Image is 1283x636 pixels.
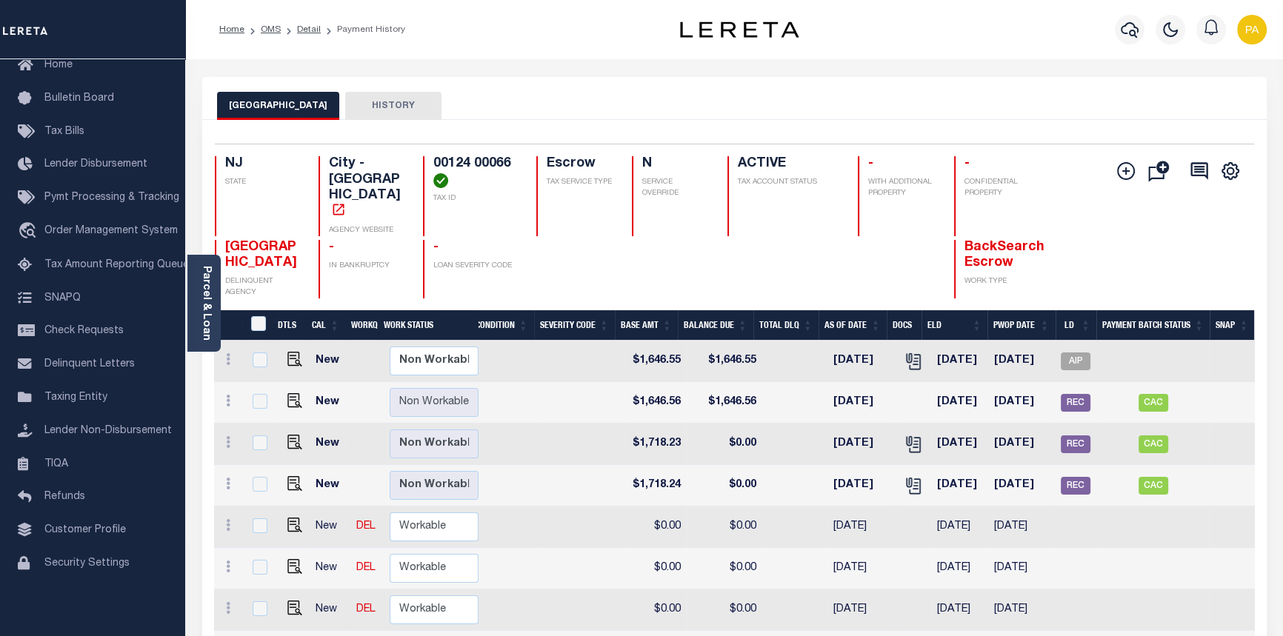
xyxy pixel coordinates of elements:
span: Tax Amount Reporting Queue [44,260,189,270]
a: Detail [297,25,321,34]
span: CAC [1139,394,1168,412]
td: $0.00 [687,465,762,506]
td: $0.00 [687,548,762,589]
td: New [310,382,350,424]
button: [GEOGRAPHIC_DATA] [217,92,339,120]
p: TAX ID [433,193,519,204]
span: Security Settings [44,558,130,569]
td: [DATE] [988,506,1056,548]
h4: ACTIVE [738,156,840,173]
span: - [868,157,873,170]
td: $1,646.56 [624,382,687,424]
li: Payment History [321,23,405,36]
p: AGENCY WEBSITE [329,225,405,236]
td: New [310,506,350,548]
img: svg+xml;base64,PHN2ZyB4bWxucz0iaHR0cDovL3d3dy53My5vcmcvMjAwMC9zdmciIHBvaW50ZXItZXZlbnRzPSJub25lIi... [1237,15,1267,44]
td: $1,646.55 [687,341,762,382]
th: LD: activate to sort column ascending [1056,310,1096,341]
td: [DATE] [827,465,895,506]
p: STATE [225,177,301,188]
span: Pymt Processing & Tracking [44,193,179,203]
span: Tax Bills [44,127,84,137]
td: [DATE] [931,382,988,424]
p: LOAN SEVERITY CODE [433,261,519,272]
a: DEL [356,521,376,532]
td: $1,718.23 [624,424,687,465]
td: New [310,548,350,589]
td: [DATE] [931,341,988,382]
p: IN BANKRUPTCY [329,261,405,272]
th: Balance Due: activate to sort column ascending [678,310,753,341]
p: DELINQUENT AGENCY [225,276,301,298]
span: Lender Disbursement [44,159,147,170]
p: SERVICE OVERRIDE [642,177,710,199]
th: Work Status [378,310,479,341]
td: [DATE] [931,506,988,548]
a: CAC [1139,439,1168,449]
td: New [310,465,350,506]
a: CAC [1139,398,1168,408]
th: As of Date: activate to sort column ascending [819,310,887,341]
span: Customer Profile [44,525,126,535]
span: Home [44,60,73,70]
span: Check Requests [44,326,124,336]
td: $1,718.24 [624,465,687,506]
p: WORK TYPE [964,276,1041,287]
th: &nbsp; [242,310,273,341]
td: $0.00 [687,589,762,631]
h4: 00124 00066 [433,156,519,188]
td: [DATE] [931,424,988,465]
td: [DATE] [931,548,988,589]
p: CONFIDENTIAL PROPERTY [964,177,1041,199]
span: Lender Non-Disbursement [44,426,172,436]
th: &nbsp;&nbsp;&nbsp;&nbsp;&nbsp;&nbsp;&nbsp;&nbsp;&nbsp;&nbsp; [214,310,242,341]
td: $0.00 [687,506,762,548]
td: [DATE] [988,465,1056,506]
td: [DATE] [988,382,1056,424]
span: - [433,241,439,254]
th: SNAP: activate to sort column ascending [1210,310,1254,341]
button: HISTORY [345,92,441,120]
a: AIP [1061,356,1090,366]
td: [DATE] [988,341,1056,382]
td: $0.00 [624,589,687,631]
span: Order Management System [44,226,178,236]
span: CAC [1139,435,1168,453]
span: REC [1061,435,1090,453]
th: PWOP Date: activate to sort column ascending [987,310,1056,341]
td: [DATE] [827,589,895,631]
a: DEL [356,563,376,573]
th: CAL: activate to sort column ascending [306,310,345,341]
td: [DATE] [931,465,988,506]
a: REC [1061,398,1090,408]
a: REC [1061,439,1090,449]
span: Taxing Entity [44,392,107,403]
a: Parcel & Loan [201,266,211,341]
span: Bulletin Board [44,93,114,104]
h4: Escrow [547,156,614,173]
th: WorkQ [345,310,378,341]
a: DEL [356,604,376,615]
span: AIP [1061,352,1090,370]
th: Docs [887,310,922,341]
td: [DATE] [827,506,895,548]
span: - [329,241,334,254]
img: logo-dark.svg [680,21,799,38]
th: Severity Code: activate to sort column ascending [534,310,615,341]
td: $1,646.55 [624,341,687,382]
a: REC [1061,481,1090,491]
span: - [964,157,970,170]
a: OMS [261,25,281,34]
td: New [310,424,350,465]
span: Delinquent Letters [44,359,135,369]
td: New [310,589,350,631]
h4: N [642,156,710,173]
td: [DATE] [827,341,895,382]
span: BackSearch Escrow [964,241,1044,270]
span: REC [1061,394,1090,412]
th: Payment Batch Status: activate to sort column ascending [1096,310,1210,341]
p: TAX ACCOUNT STATUS [738,177,840,188]
span: Refunds [44,492,85,502]
p: WITH ADDITIONAL PROPERTY [868,177,936,199]
a: Home [219,25,244,34]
